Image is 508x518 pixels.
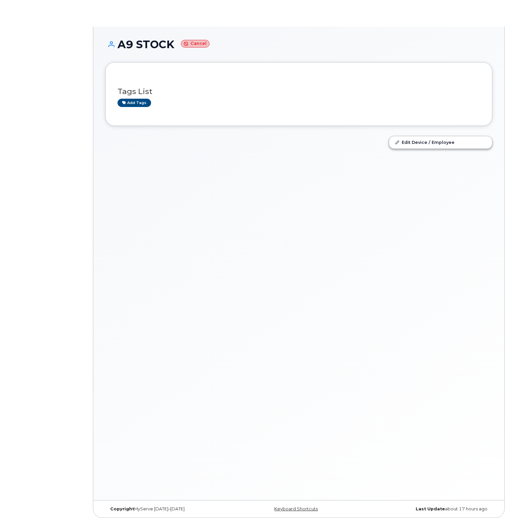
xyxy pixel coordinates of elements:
strong: Last Update [416,506,445,511]
div: MyServe [DATE]–[DATE] [105,506,234,512]
a: Keyboard Shortcuts [274,506,318,511]
a: Edit Device / Employee [389,136,492,148]
small: Cancel [181,40,210,48]
h3: Tags List [118,87,480,96]
strong: Copyright [110,506,134,511]
h1: A9 STOCK [105,39,492,50]
a: Add tags [118,99,151,107]
div: about 17 hours ago [363,506,492,512]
